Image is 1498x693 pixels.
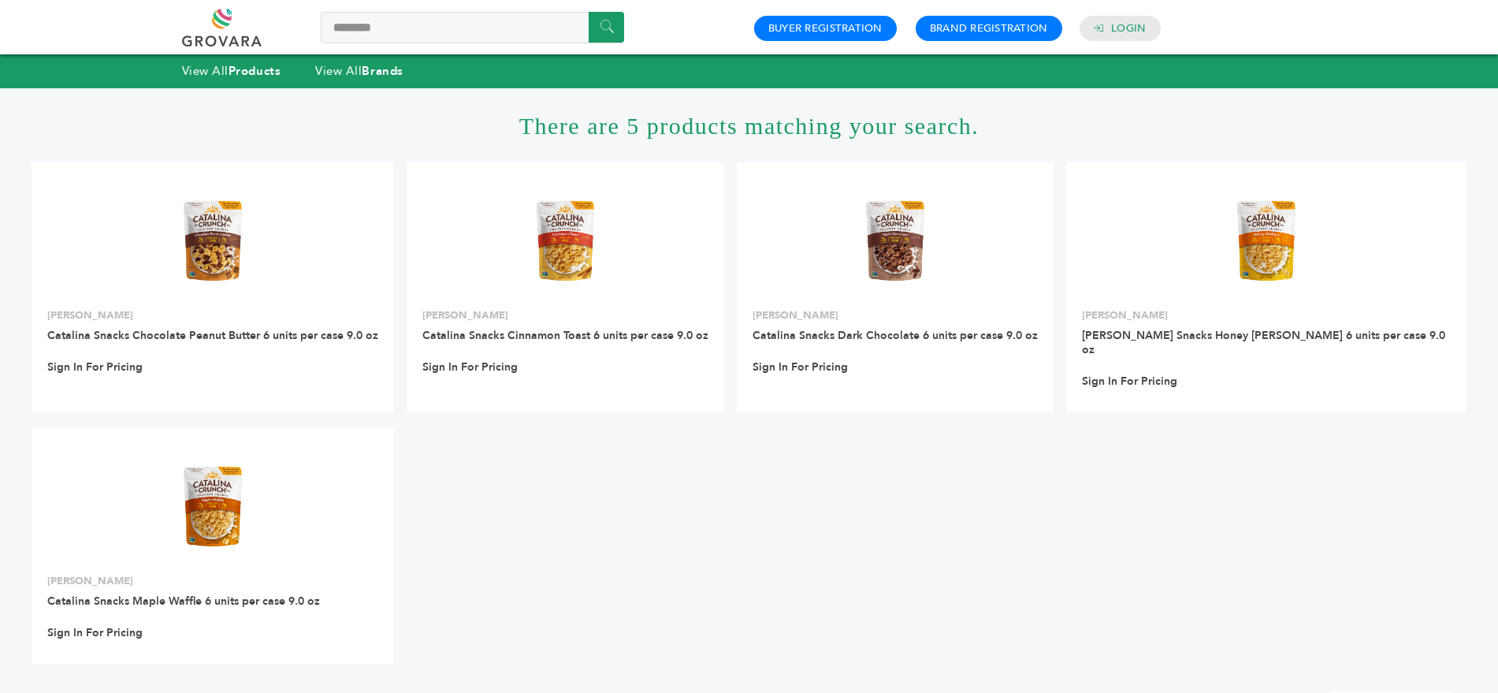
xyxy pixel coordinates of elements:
a: Sign In For Pricing [422,360,518,374]
strong: Products [229,63,281,79]
p: [PERSON_NAME] [1082,308,1451,322]
a: Login [1111,21,1146,35]
input: Search a product or brand... [321,12,624,43]
a: Sign In For Pricing [47,626,143,640]
strong: Brands [362,63,403,79]
a: Sign In For Pricing [753,360,848,374]
a: [PERSON_NAME] Snacks Honey [PERSON_NAME] 6 units per case 9.0 oz [1082,328,1445,357]
p: [PERSON_NAME] [753,308,1038,322]
a: View AllProducts [182,63,281,79]
img: Catalina Snacks Cinnamon Toast 6 units per case 9.0 oz [531,184,600,297]
a: Brand Registration [930,21,1048,35]
a: Catalina Snacks Cinnamon Toast 6 units per case 9.0 oz [422,328,708,343]
img: Catalina Snacks Dark Chocolate 6 units per case 9.0 oz [861,184,930,297]
a: Catalina Snacks Maple Waffle 6 units per case 9.0 oz [47,594,320,609]
p: [PERSON_NAME] [47,574,378,588]
a: Sign In For Pricing [47,360,143,374]
a: Sign In For Pricing [1082,374,1177,389]
img: Catalina Snacks Honey Graham 6 units per case 9.0 oz [1232,184,1301,297]
a: View AllBrands [315,63,403,79]
p: [PERSON_NAME] [422,308,708,322]
a: Catalina Snacks Dark Chocolate 6 units per case 9.0 oz [753,328,1038,343]
a: Catalina Snacks Chocolate Peanut Butter 6 units per case 9.0 oz [47,328,378,343]
p: [PERSON_NAME] [47,308,378,322]
h1: There are 5 products matching your search. [32,88,1466,162]
a: Buyer Registration [768,21,883,35]
img: Catalina Snacks Maple Waffle 6 units per case 9.0 oz [178,449,247,563]
img: Catalina Snacks Chocolate Peanut Butter 6 units per case 9.0 oz [178,184,247,297]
